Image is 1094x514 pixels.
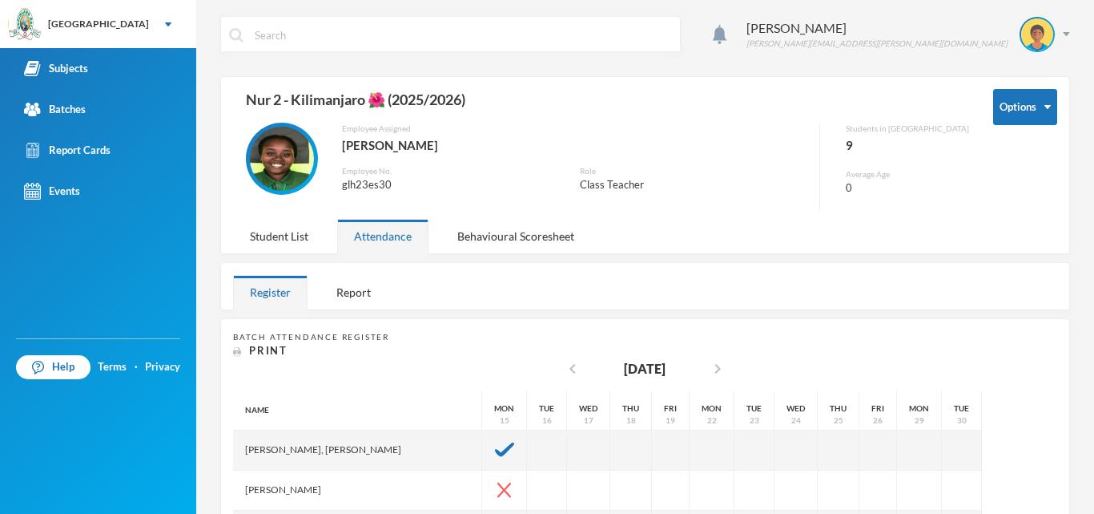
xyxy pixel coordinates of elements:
[786,403,805,415] div: Wed
[229,28,243,42] img: search
[708,359,727,378] i: chevron_right
[16,355,90,379] a: Help
[250,127,314,191] img: EMPLOYEE
[580,165,808,177] div: Role
[233,431,482,471] div: [PERSON_NAME], [PERSON_NAME]
[622,403,639,415] div: Thu
[624,359,666,378] div: [DATE]
[342,123,807,135] div: Employee Assigned
[873,415,883,427] div: 26
[145,359,180,375] a: Privacy
[542,415,552,427] div: 16
[98,359,127,375] a: Terms
[440,219,591,253] div: Behavioural Scoresheet
[746,403,762,415] div: Tue
[253,17,672,53] input: Search
[249,344,288,357] span: Print
[871,403,884,415] div: Fri
[563,359,582,378] i: chevron_left
[24,101,86,118] div: Batches
[626,415,636,427] div: 18
[993,89,1057,125] button: Options
[342,165,556,177] div: Employee No.
[539,403,554,415] div: Tue
[233,275,308,310] div: Register
[750,415,759,427] div: 23
[846,123,969,135] div: Students in [GEOGRAPHIC_DATA]
[24,142,111,159] div: Report Cards
[342,177,556,193] div: glh23es30
[494,403,514,415] div: Mon
[666,415,675,427] div: 19
[957,415,967,427] div: 30
[233,89,969,123] div: Nur 2 - Kilimanjaro 🌺 (2025/2026)
[834,415,843,427] div: 25
[337,219,428,253] div: Attendance
[664,403,677,415] div: Fri
[702,403,722,415] div: Mon
[846,135,969,156] div: 9
[9,9,41,41] img: logo
[48,17,149,31] div: [GEOGRAPHIC_DATA]
[954,403,969,415] div: Tue
[746,18,1008,38] div: [PERSON_NAME]
[342,135,807,156] div: [PERSON_NAME]
[579,403,597,415] div: Wed
[1021,18,1053,51] img: STUDENT
[233,332,389,342] span: Batch Attendance Register
[233,219,325,253] div: Student List
[320,275,388,310] div: Report
[500,415,509,427] div: 15
[233,471,482,511] div: [PERSON_NAME]
[846,180,969,196] div: 0
[584,415,593,427] div: 17
[746,38,1008,50] div: [PERSON_NAME][EMAIL_ADDRESS][PERSON_NAME][DOMAIN_NAME]
[915,415,924,427] div: 29
[846,168,969,180] div: Average Age
[580,177,808,193] div: Class Teacher
[24,183,80,200] div: Events
[135,359,138,375] div: ·
[707,415,717,427] div: 22
[909,403,929,415] div: Mon
[233,391,482,431] div: Name
[24,60,88,77] div: Subjects
[830,403,847,415] div: Thu
[791,415,801,427] div: 24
